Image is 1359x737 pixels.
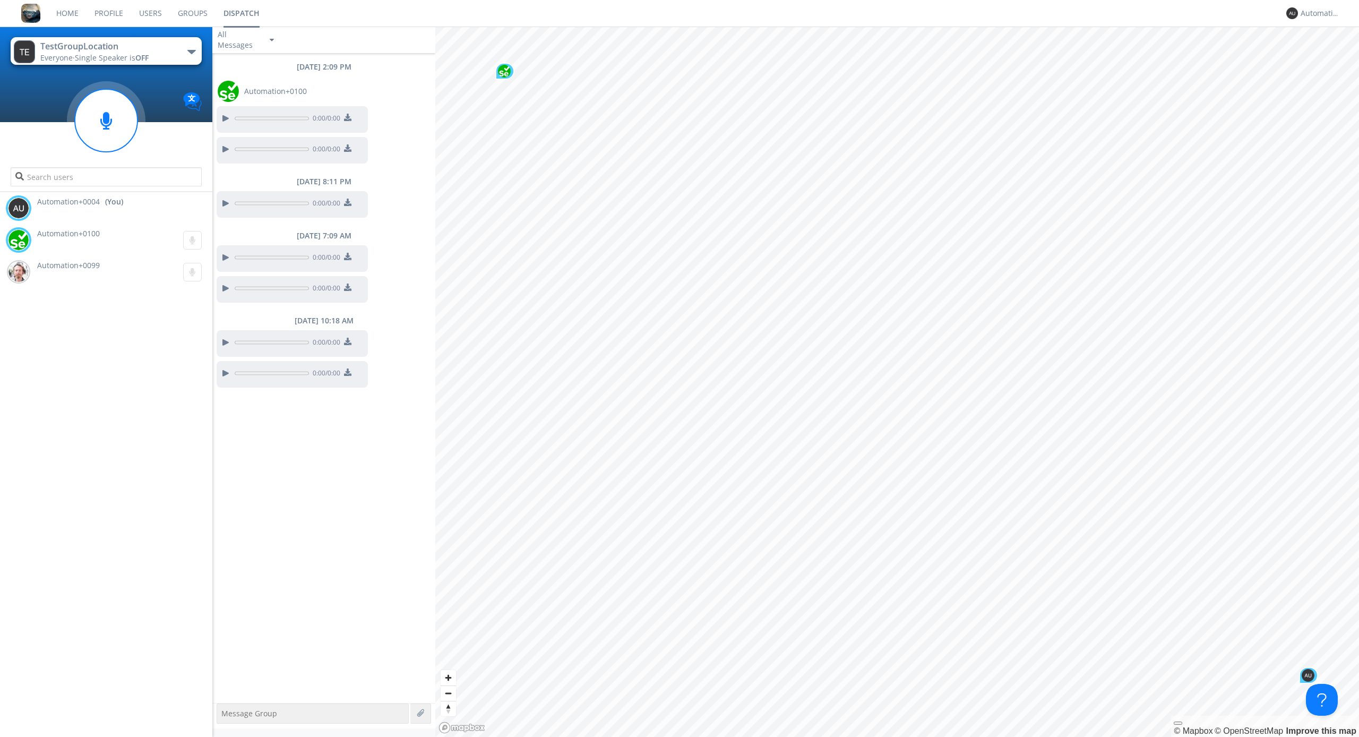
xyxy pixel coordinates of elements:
span: 0:00 / 0:00 [309,369,340,380]
span: Zoom out [441,686,456,701]
button: Zoom out [441,685,456,701]
span: Automation+0100 [244,86,307,97]
button: Reset bearing to north [441,701,456,716]
button: TestGroupLocationEveryone·Single Speaker isOFF [11,37,202,65]
span: Single Speaker is [75,53,149,63]
div: Everyone · [40,53,160,63]
a: Mapbox logo [438,722,485,734]
img: 373638.png [14,40,35,63]
span: 0:00 / 0:00 [309,253,340,264]
img: download media button [344,199,351,206]
input: Search users [11,167,202,186]
img: 1d6f5aa125064724806496497f14335c [8,229,29,251]
div: Map marker [495,63,514,80]
a: OpenStreetMap [1215,726,1283,735]
div: Automation+0004 [1301,8,1340,19]
img: 373638.png [1302,669,1314,682]
img: 1d6f5aa125064724806496497f14335c [498,65,511,78]
div: [DATE] 8:11 PM [212,176,435,187]
iframe: Toggle Customer Support [1306,684,1338,716]
img: download media button [344,284,351,291]
span: Automation+0004 [37,196,100,207]
button: Toggle attribution [1174,722,1182,725]
button: Zoom in [441,670,456,685]
img: caret-down-sm.svg [270,39,274,41]
canvas: Map [435,27,1359,737]
img: download media button [344,144,351,152]
img: 1d6f5aa125064724806496497f14335c [218,81,239,102]
img: 373638.png [8,198,29,219]
div: All Messages [218,29,260,50]
span: 0:00 / 0:00 [309,338,340,349]
img: download media button [344,253,351,260]
div: TestGroupLocation [40,40,160,53]
a: Mapbox [1174,726,1212,735]
a: Map feedback [1286,726,1356,735]
img: 8ff700cf5bab4eb8a436322861af2272 [21,4,40,23]
img: 188aebdfe36046648fc345ac6d114d07 [8,261,29,282]
div: Map marker [1299,667,1318,684]
span: 0:00 / 0:00 [309,199,340,210]
img: download media button [344,369,351,376]
span: Automation+0100 [37,228,100,238]
span: 0:00 / 0:00 [309,114,340,125]
div: [DATE] 7:09 AM [212,230,435,241]
span: 0:00 / 0:00 [309,284,340,295]
img: Translation enabled [183,92,202,111]
span: OFF [135,53,149,63]
img: download media button [344,114,351,121]
span: Automation+0099 [37,260,100,270]
img: 373638.png [1286,7,1298,19]
div: (You) [105,196,123,207]
div: [DATE] 10:18 AM [212,315,435,326]
img: download media button [344,338,351,345]
span: 0:00 / 0:00 [309,144,340,156]
div: [DATE] 2:09 PM [212,62,435,72]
